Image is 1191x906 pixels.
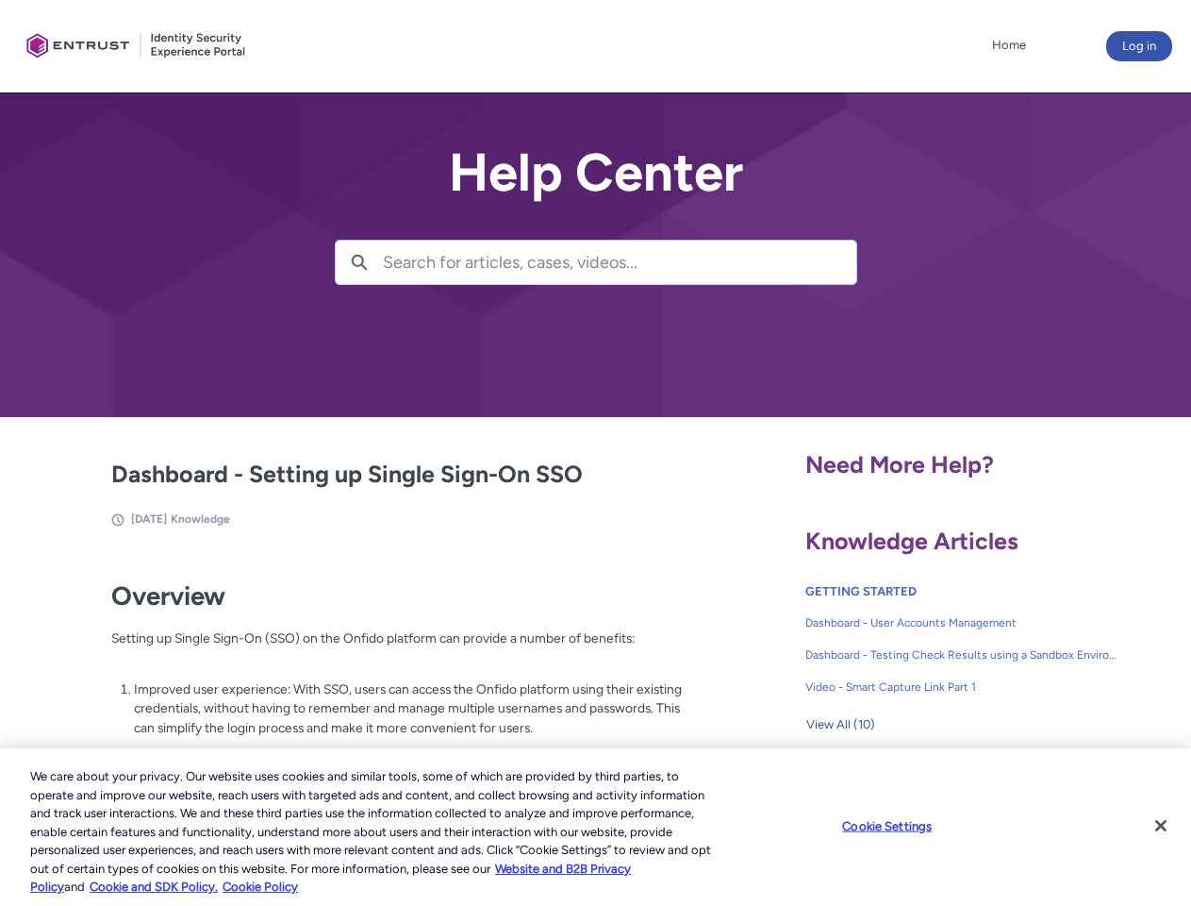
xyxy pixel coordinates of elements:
[805,527,1018,555] span: Knowledge Articles
[805,614,1118,631] span: Dashboard - User Accounts Management
[335,143,857,202] h2: Help Center
[223,880,298,894] a: Cookie Policy
[111,457,683,493] h2: Dashboard - Setting up Single Sign-On SSO
[1106,31,1172,61] button: Log in
[111,580,225,612] strong: Overview
[1140,805,1182,847] button: Close
[171,511,230,528] li: Knowledge
[806,711,875,739] span: View All (10)
[383,241,856,284] input: Search for articles, cases, videos...
[805,584,917,598] a: GETTING STARTED
[828,807,946,845] button: Cookie Settings
[805,450,994,478] span: Need More Help?
[805,639,1118,671] a: Dashboard - Testing Check Results using a Sandbox Environment
[336,241,383,284] button: Search
[805,646,1118,663] span: Dashboard - Testing Check Results using a Sandbox Environment
[805,671,1118,703] a: Video - Smart Capture Link Part 1
[805,710,876,740] button: View All (10)
[111,629,683,667] p: Setting up Single Sign-On (SSO) on the Onfido platform can provide a number of benefits:
[90,880,218,894] a: Cookie and SDK Policy.
[987,31,1031,59] a: Home
[131,512,167,526] span: [DATE]
[805,607,1118,639] a: Dashboard - User Accounts Management
[805,679,1118,696] span: Video - Smart Capture Link Part 1
[134,679,683,738] p: Improved user experience: With SSO, users can access the Onfido platform using their existing cre...
[30,767,715,897] div: We care about your privacy. Our website uses cookies and similar tools, some of which are provide...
